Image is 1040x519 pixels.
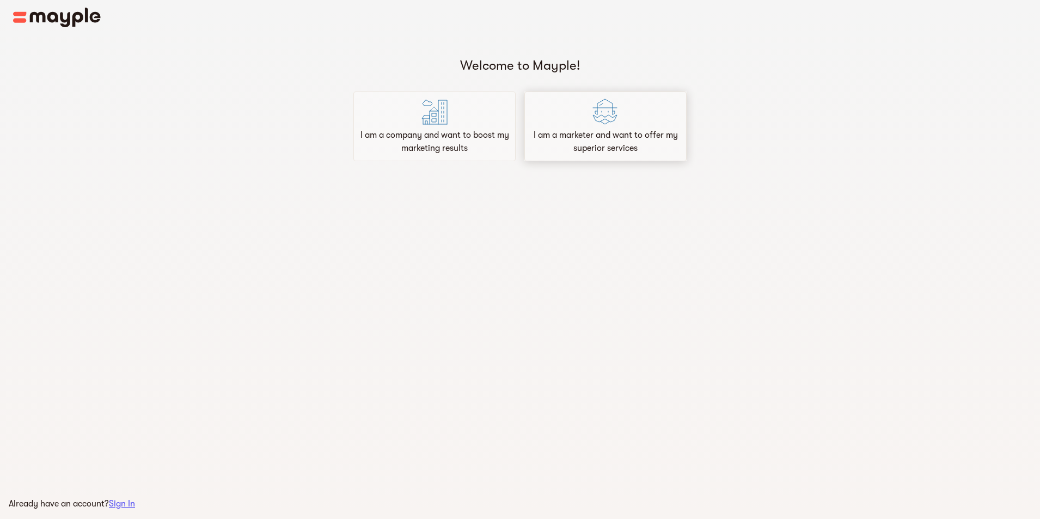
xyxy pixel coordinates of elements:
[358,129,511,155] p: I am a company and want to boost my marketing results
[524,91,687,161] div: I am a marketer and want to offer my superior services
[4,57,1036,74] h5: Welcome to Mayple!
[353,91,516,161] div: I am a company and want to boost my marketing results
[529,129,682,155] p: I am a marketer and want to offer my superior services
[109,499,135,509] a: Sign In
[9,497,135,510] p: Already have an account?
[13,8,101,27] img: Main logo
